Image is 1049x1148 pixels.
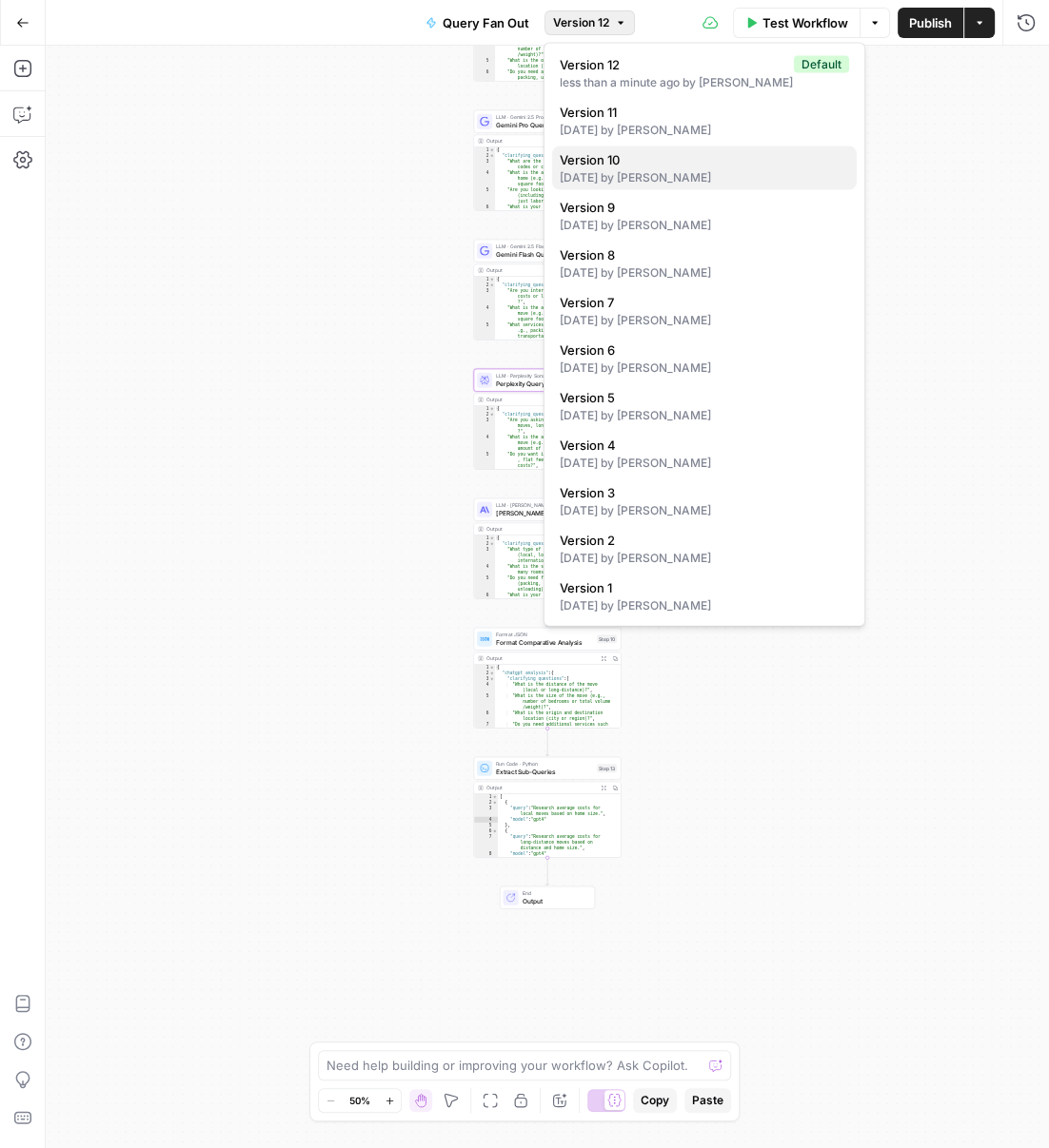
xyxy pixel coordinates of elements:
span: End [523,889,587,897]
span: Version 10 [560,150,841,169]
span: Toggle code folding, rows 2 through 8 [489,282,495,288]
div: 2 [474,800,498,806]
span: Toggle code folding, rows 2 through 5 [492,800,498,806]
div: 3 [474,676,495,682]
div: [DATE] by [PERSON_NAME] [560,169,849,186]
div: Output [486,654,595,662]
div: LLM · Perplexity SonarPerplexity Query AnalysisStep 11Output{ "clarifying_questions":[ "Are you a... [474,369,622,470]
span: Perplexity Query Analysis [496,379,594,388]
button: Test Workflow [733,8,860,38]
div: 4 [474,41,495,58]
div: less than a minute ago by [PERSON_NAME] [560,74,849,91]
div: 6 [474,710,495,722]
span: Gemini Flash Query Analysis [496,249,595,259]
div: Format JSONFormat Comparative AnalysisStep 10Output{ "chatgpt_analysis":{ "clarifying_questions":... [474,628,622,729]
span: Test Workflow [762,13,848,32]
div: Output [486,137,595,145]
div: EndOutput [474,886,622,909]
div: 2 [474,671,495,676]
span: 50% [349,1093,370,1108]
div: [DATE] by [PERSON_NAME] [560,360,849,377]
span: Toggle code folding, rows 1 through 20 [489,406,495,412]
span: Extract Sub-Queries [496,767,593,776]
div: 6 [474,593,495,604]
span: Version 11 [560,103,841,122]
span: Format JSON [496,631,593,638]
div: [DATE] by [PERSON_NAME] [560,550,849,567]
div: 7 [474,81,495,98]
div: Step 10 [597,634,617,643]
span: Toggle code folding, rows 1 through 18 [489,147,495,153]
div: LLM · [PERSON_NAME] 4[PERSON_NAME] AnalysisStep 12Output{ "clarifying_questions":[ "What type of ... [474,498,622,599]
div: 4 [474,682,495,693]
span: Copy [641,1092,669,1109]
span: Version 4 [560,436,841,455]
span: [PERSON_NAME] Analysis [496,508,593,517]
div: 5 [474,575,495,593]
span: Format Comparative Analysis [496,637,593,647]
div: [DATE] by [PERSON_NAME] [560,502,849,519]
g: Edge from step_12 to step_10 [546,599,549,627]
span: Toggle code folding, rows 1 through 16 [489,277,495,282]
div: 6 [474,828,498,834]
div: 6 [474,69,495,81]
div: [DATE] by [PERSON_NAME] [560,122,849,139]
span: LLM · Gemini 2.5 Pro [496,113,595,121]
div: 3 [474,547,495,564]
div: 7 [474,834,498,851]
g: Edge from step_13 to end [546,858,549,885]
span: Version 5 [560,388,841,407]
span: LLM · [PERSON_NAME] 4 [496,501,593,509]
div: LLM · Gemini 2.5 FlashGemini Flash Query AnalysisStep 8Output{ "clarifying_questions":[ "Are you ... [474,240,622,341]
div: 2 [474,541,495,547]
span: Version 12 [553,14,609,31]
span: Query Fan Out [443,13,529,32]
div: 3 [474,418,495,435]
span: Output [523,896,587,905]
button: Paste [684,1088,731,1113]
span: Publish [909,13,952,32]
span: Toggle code folding, rows 6 through 9 [492,828,498,834]
div: 1 [474,277,495,282]
div: Output [486,525,595,533]
div: 3 [474,159,495,170]
div: 1 [474,535,495,541]
span: Version 1 [560,578,841,597]
button: Query Fan Out [414,8,541,38]
div: 1 [474,794,498,800]
span: Version 2 [560,531,841,550]
div: Output [486,396,595,403]
div: [DATE] by [PERSON_NAME] [560,217,849,234]
div: Default [794,56,849,73]
div: Step 13 [597,764,617,772]
span: Gemini Pro Query Analysis [496,120,595,129]
div: 4 [474,435,495,452]
div: [DATE] by [PERSON_NAME] [560,455,849,472]
div: Version 12 [544,43,865,627]
div: 5 [474,322,495,345]
div: 7 [474,722,495,739]
span: Toggle code folding, rows 1 through 17 [489,535,495,541]
span: Version 12 [560,55,786,74]
span: Toggle code folding, rows 2 through 8 [489,541,495,547]
div: 5 [474,693,495,710]
div: 4 [474,817,498,823]
span: Toggle code folding, rows 1 through 114 [492,794,498,800]
div: 1 [474,406,495,412]
div: 3 [474,806,498,817]
div: [DATE] by [PERSON_NAME] [560,597,849,614]
span: Paste [692,1092,723,1109]
div: Run Code · PythonExtract Sub-QueriesStep 13Output[ { "query":"Research average costs for local mo... [474,757,622,858]
div: LLM · Gemini 2.5 ProGemini Pro Query AnalysisStep 7Output{ "clarifying_questions":[ "What are the... [474,110,622,211]
div: 5 [474,823,498,828]
div: 5 [474,452,495,469]
div: Output [486,784,595,791]
span: Version 7 [560,293,841,312]
div: 6 [474,469,495,486]
g: Edge from step_10 to step_13 [546,729,549,756]
div: 5 [474,58,495,69]
span: Toggle code folding, rows 2 through 8 [489,153,495,159]
span: Toggle code folding, rows 2 through 9 [489,412,495,418]
div: 4 [474,564,495,575]
div: 4 [474,305,495,322]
